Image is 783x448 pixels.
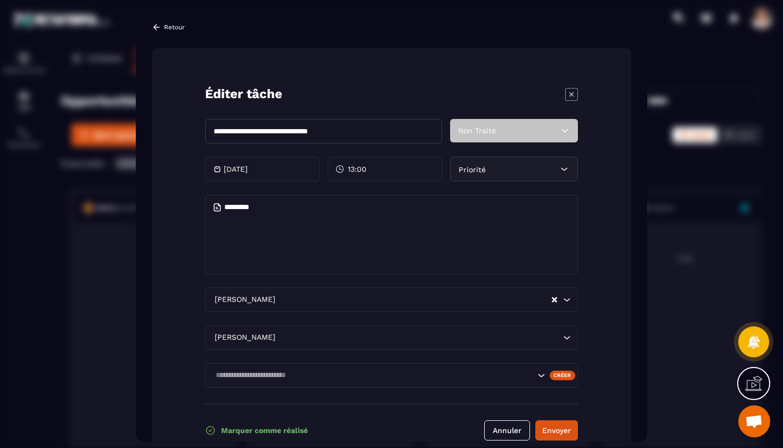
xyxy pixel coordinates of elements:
[205,325,578,350] div: Search for option
[278,332,560,343] input: Search for option
[484,420,530,441] button: Annuler
[550,371,576,380] div: Créer
[205,85,282,103] p: Éditer tâche
[278,294,551,306] input: Search for option
[221,426,308,435] p: Marquer comme réalisé
[205,287,578,312] div: Search for option
[212,370,535,381] input: Search for option
[224,165,248,173] p: [DATE]
[205,363,578,388] div: Search for option
[535,420,578,441] button: Envoyer
[738,405,770,437] a: Ouvrir le chat
[459,165,486,174] span: Priorité
[212,332,278,343] span: [PERSON_NAME]
[212,294,278,306] span: [PERSON_NAME]
[164,23,185,31] p: Retour
[552,296,557,304] button: Clear Selected
[458,126,496,135] span: Non Traité
[348,164,366,174] span: 13:00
